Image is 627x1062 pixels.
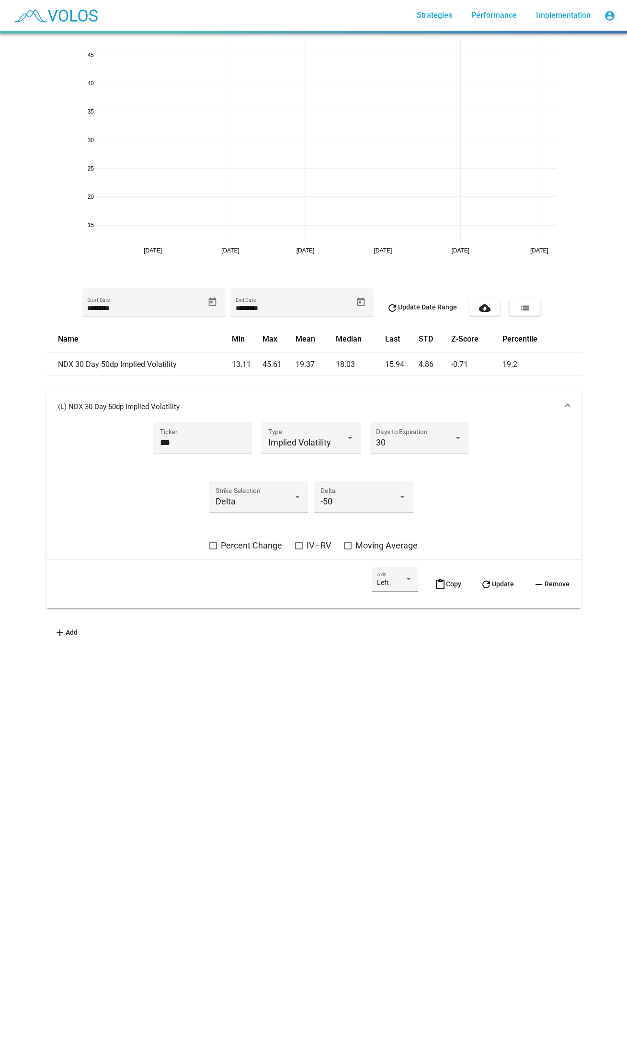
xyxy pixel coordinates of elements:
span: Add [54,628,78,636]
button: Change sorting for max [262,334,277,344]
span: Update Date Range [387,303,457,311]
button: Change sorting for last [385,334,400,344]
mat-icon: list [519,302,531,314]
mat-icon: remove [533,579,545,590]
a: Strategies [409,7,460,24]
mat-icon: refresh [387,302,398,314]
span: Percent Change [221,540,282,551]
td: 19.37 [296,353,336,376]
td: 45.61 [262,353,296,376]
td: -0.71 [451,353,502,376]
button: Change sorting for mean [296,334,315,344]
span: Implementation [536,11,591,20]
mat-icon: add [54,627,66,639]
mat-icon: account_circle [604,10,616,22]
td: 18.03 [336,353,385,376]
span: Implied Volatility [268,437,331,447]
button: Open calendar [204,294,221,310]
span: IV - RV [307,540,331,551]
span: Remove [533,580,570,588]
button: Update Date Range [379,298,465,316]
span: Copy [434,580,461,588]
div: (L) NDX 30 Day 50dp Implied Volatility [46,422,581,608]
mat-expansion-panel-header: (L) NDX 30 Day 50dp Implied Volatility [46,391,581,422]
img: blue_transparent.png [8,3,103,27]
button: Open calendar [353,294,369,310]
button: Remove [525,567,577,601]
button: Copy [427,567,469,601]
a: Performance [464,7,524,24]
span: Moving Average [355,540,418,551]
span: Left [377,579,389,586]
td: 13.11 [232,353,262,376]
span: Performance [471,11,517,20]
span: Update [480,580,514,588]
button: Change sorting for median [336,334,362,344]
button: Change sorting for min [232,334,245,344]
button: Add [46,624,85,641]
mat-icon: cloud_download [479,302,490,314]
mat-icon: refresh [480,579,492,590]
td: NDX 30 Day 50dp Implied Volatility [46,353,232,376]
mat-panel-title: (L) NDX 30 Day 50dp Implied Volatility [58,402,558,411]
mat-icon: content_paste [434,579,446,590]
span: -50 [320,496,332,506]
td: 19.2 [502,353,581,376]
button: Change sorting for std [419,334,433,344]
td: 15.94 [385,353,419,376]
span: 30 [376,437,386,447]
button: Change sorting for name [58,334,79,344]
span: Delta [216,496,236,506]
a: Implementation [528,7,598,24]
button: Update [473,567,522,601]
td: 4.86 [419,353,451,376]
span: Strategies [417,11,452,20]
button: Change sorting for percentile [502,334,537,344]
button: Change sorting for z_score [451,334,479,344]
